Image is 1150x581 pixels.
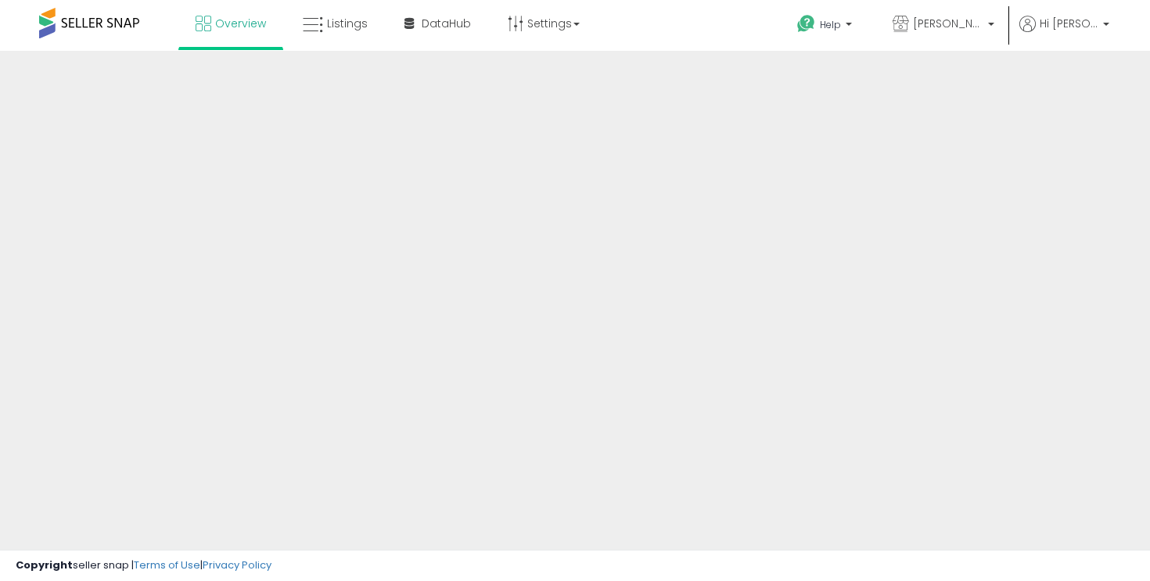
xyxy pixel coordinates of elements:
[785,2,868,51] a: Help
[796,14,816,34] i: Get Help
[327,16,368,31] span: Listings
[16,558,271,573] div: seller snap | |
[134,558,200,572] a: Terms of Use
[16,558,73,572] strong: Copyright
[422,16,471,31] span: DataHub
[203,558,271,572] a: Privacy Policy
[1019,16,1109,51] a: Hi [PERSON_NAME]
[215,16,266,31] span: Overview
[913,16,983,31] span: [PERSON_NAME] & [PERSON_NAME] LLC
[1040,16,1098,31] span: Hi [PERSON_NAME]
[820,18,841,31] span: Help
